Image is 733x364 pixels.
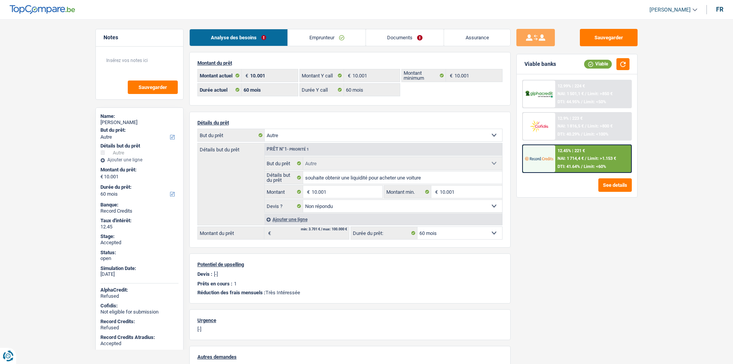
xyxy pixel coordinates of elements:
button: Sauvegarder [580,29,638,46]
img: TopCompare Logo [10,5,75,14]
p: [-] [197,326,503,332]
div: Simulation Date: [100,265,179,272]
span: € [242,69,250,82]
span: € [344,69,352,82]
label: Montant actuel [198,69,242,82]
div: Ajouter une ligne [264,214,502,225]
div: Not eligible for submission [100,309,179,315]
div: Prêt n°1 [265,147,311,152]
p: Très Intéressée [197,290,503,295]
span: € [446,69,454,82]
span: Sauvegarder [139,85,167,90]
p: Potentiel de upselling [197,262,503,267]
span: € [264,227,273,239]
span: € [303,186,312,198]
label: Montant minimum [402,69,446,82]
div: Refused [100,293,179,299]
div: Viable [584,60,612,68]
span: Limit: >800 € [588,124,613,129]
label: But du prêt [198,129,265,141]
div: Name: [100,113,179,119]
label: Devis ? [265,200,304,212]
a: [PERSON_NAME] [643,3,697,16]
label: Détails but du prêt [265,171,304,184]
span: Limit: <100% [584,132,608,137]
span: [PERSON_NAME] [650,7,691,13]
h5: Notes [104,34,175,41]
div: Taux d'intérêt: [100,218,179,224]
img: AlphaCredit [525,90,553,99]
div: Banque: [100,202,179,208]
span: / [581,132,583,137]
img: Cofidis [525,119,553,133]
div: AlphaCredit: [100,287,179,293]
label: Durée actuel [198,84,242,96]
div: 12.45 [100,224,179,230]
div: [DATE] [100,271,179,277]
p: Autres demandes [197,354,503,360]
span: Limit: >850 € [588,91,613,96]
p: Urgence [197,317,503,323]
div: Record Credits [100,208,179,214]
span: Limit: <60% [584,164,606,169]
label: Montant du prêt: [100,167,177,173]
span: NAI: 1 816,5 € [558,124,584,129]
p: Devis : [197,271,212,277]
a: Emprunteur [288,29,366,46]
div: 12.99% | 224 € [558,84,585,89]
label: But du prêt: [100,127,177,133]
a: Documents [366,29,444,46]
label: But du prêt [265,157,304,169]
span: / [585,124,586,129]
div: Refused [100,325,179,331]
span: € [100,174,103,180]
span: NAI: 1 714,4 € [558,156,584,161]
span: Limit: >1.153 € [588,156,616,161]
div: Status: [100,250,179,256]
span: DTI: 44.95% [558,99,580,104]
div: open [100,255,179,262]
p: 1 [234,281,237,287]
div: Cofidis: [100,303,179,309]
span: - Priorité 1 [287,147,309,151]
p: Montant du prêt [197,60,503,66]
div: [PERSON_NAME] [100,119,179,126]
p: [-] [214,271,218,277]
p: Prêts en cours : [197,281,232,287]
div: fr [716,6,723,13]
span: NAI: 1 501,1 € [558,91,584,96]
span: € [431,186,440,198]
label: Durée Y call [300,84,344,96]
span: DTI: 41.64% [558,164,580,169]
label: Montant [265,186,304,198]
div: Stage: [100,233,179,240]
label: Montant Y call [300,69,344,82]
label: Montant min. [384,186,431,198]
div: Accepted [100,240,179,246]
a: Analyse des besoins [190,29,288,46]
label: Durée du prêt: [351,227,417,239]
div: Viable banks [524,61,556,67]
span: DTI: 40.29% [558,132,580,137]
span: / [585,156,586,161]
span: / [585,91,586,96]
img: Record Credits [525,151,553,166]
div: Accepted [100,341,179,347]
button: Sauvegarder [128,81,178,94]
div: Détails but du prêt [100,143,179,149]
div: Record Credits Atradius: [100,334,179,341]
label: Détails but du prêt [198,143,264,152]
span: / [581,99,583,104]
a: Assurance [444,29,510,46]
label: Montant du prêt [198,227,264,239]
div: Record Credits: [100,319,179,325]
span: Limit: <50% [584,99,606,104]
span: Réduction des frais mensuels : [197,290,265,295]
div: min: 3.701 € / max: 100.000 € [301,228,347,231]
button: See details [598,178,632,192]
div: Ajouter une ligne [100,157,179,163]
p: Détails du prêt [197,120,503,126]
div: 12.45% | 221 € [558,148,585,153]
span: / [581,164,583,169]
div: 12.9% | 223 € [558,116,583,121]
